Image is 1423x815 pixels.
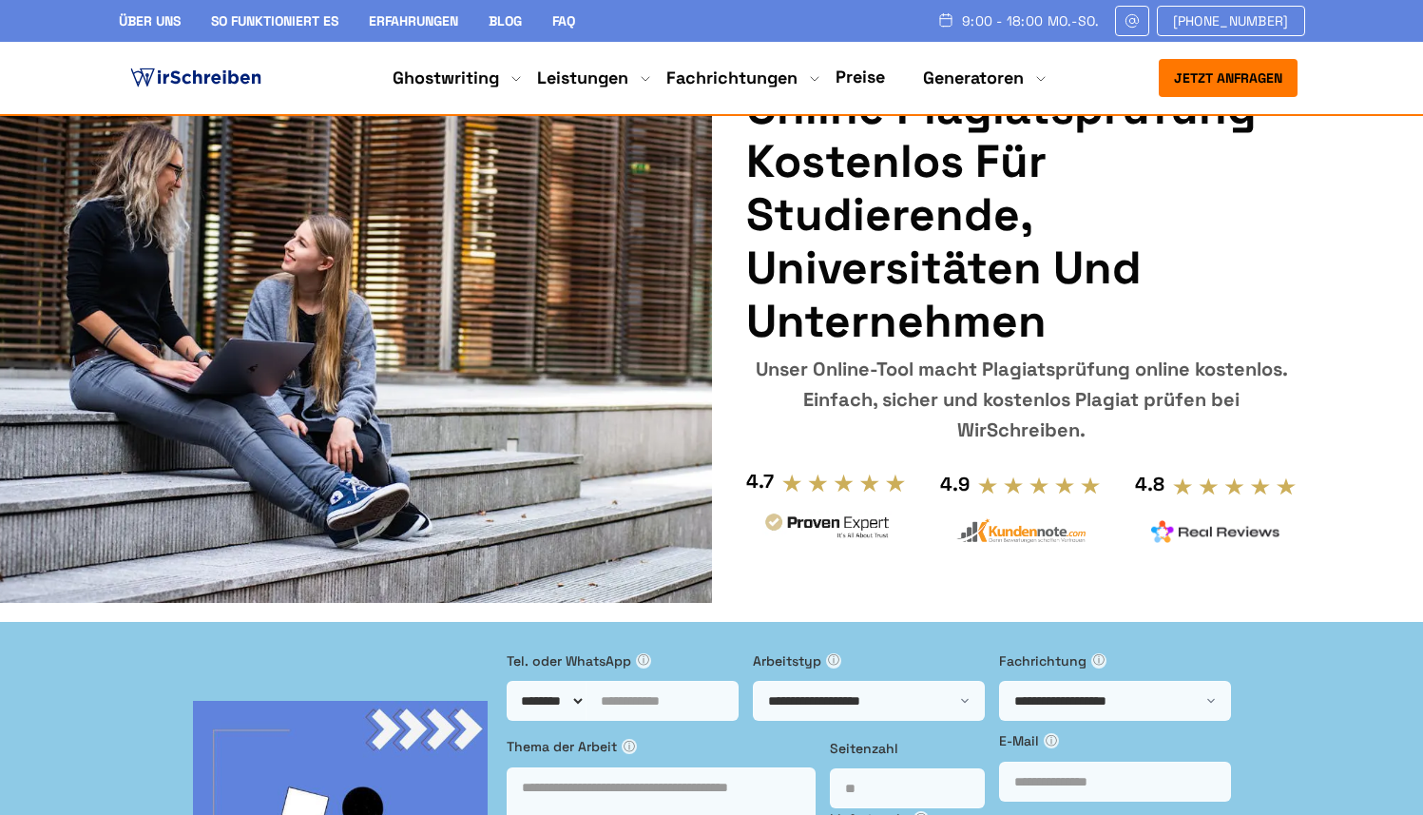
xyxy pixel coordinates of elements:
[636,653,651,669] span: ⓘ
[552,12,575,29] a: FAQ
[781,473,906,494] img: stars
[369,12,458,29] a: Erfahrungen
[762,511,892,546] img: provenexpert
[666,67,798,89] a: Fachrichtungen
[1159,59,1298,97] button: Jetzt anfragen
[489,12,522,29] a: Blog
[937,12,954,28] img: Schedule
[1091,653,1106,669] span: ⓘ
[211,12,338,29] a: So funktioniert es
[923,67,1024,89] a: Generatoren
[1044,733,1059,748] span: ⓘ
[962,13,1100,29] span: 9:00 - 18:00 Mo.-So.
[1135,469,1164,499] div: 4.8
[999,650,1231,671] label: Fachrichtung
[393,67,499,89] a: Ghostwriting
[507,650,739,671] label: Tel. oder WhatsApp
[836,66,885,87] a: Preise
[507,736,816,757] label: Thema der Arbeit
[746,354,1297,445] div: Unser Online-Tool macht Plagiatsprüfung online kostenlos. Einfach, sicher und kostenlos Plagiat p...
[826,653,841,669] span: ⓘ
[746,466,774,496] div: 4.7
[830,738,985,759] label: Seitenzahl
[1124,13,1141,29] img: Email
[622,739,637,754] span: ⓘ
[1151,520,1280,543] img: realreviews
[126,64,265,92] img: logo ghostwriter-österreich
[746,82,1297,348] h1: Online Plagiatsprüfung kostenlos für Studierende, Universitäten und Unternehmen
[956,518,1086,544] img: kundennote
[537,67,628,89] a: Leistungen
[119,12,181,29] a: Über uns
[1173,13,1289,29] span: [PHONE_NUMBER]
[977,475,1102,496] img: stars
[999,730,1231,751] label: E-Mail
[940,469,970,499] div: 4.9
[1172,476,1297,497] img: stars
[753,650,985,671] label: Arbeitstyp
[1157,6,1305,36] a: [PHONE_NUMBER]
